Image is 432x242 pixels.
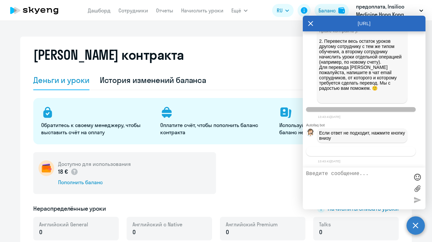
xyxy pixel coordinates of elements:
[318,159,340,163] time: 13:43:41[DATE]
[41,121,152,136] p: Обратитесь к своему менеджеру, чтобы выставить счёт на оплату
[306,147,416,156] button: Связаться с менеджером
[181,7,224,14] a: Начислить уроки
[231,4,248,17] button: Ещё
[318,7,336,14] div: Баланс
[39,221,88,228] span: Английский General
[231,7,241,14] span: Ещё
[33,204,106,213] h5: Нераспределённые уроки
[100,75,207,85] div: История изменений баланса
[132,228,136,236] span: 0
[356,3,417,18] p: предоплата, Insilico Medicine Hong Kong Limited
[279,121,391,136] p: Используйте деньги, чтобы начислять на баланс нераспределённые уроки
[338,7,345,14] img: balance
[353,3,426,18] button: предоплата, Insilico Medicine Hong Kong Limited
[118,7,148,14] a: Сотрудники
[156,7,173,14] a: Отчеты
[306,123,425,127] div: Autofaq bot
[58,160,131,168] h5: Доступно для использования
[58,179,131,186] div: Пополнить баланс
[58,168,78,176] p: 18 €
[88,7,111,14] a: Дашборд
[33,75,89,85] div: Деньги и уроки
[39,228,42,236] span: 0
[277,7,283,14] span: RU
[319,221,331,228] span: Talks
[318,115,340,119] time: 13:43:41[DATE]
[412,184,422,193] label: Лимит 10 файлов
[319,228,322,236] span: 0
[319,130,406,141] span: Если ответ не подходит, нажмите кнопку внизу
[39,160,54,176] img: wallet-circle.png
[160,121,271,136] p: Оплатите счёт, чтобы пополнить баланс контракта
[336,149,386,154] span: Связаться с менеджером
[306,129,315,138] img: bot avatar
[226,221,278,228] span: Английский Premium
[226,228,229,236] span: 0
[272,4,294,17] button: RU
[315,4,349,17] button: Балансbalance
[33,47,184,63] h2: [PERSON_NAME] контракта
[132,221,182,228] span: Английский с Native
